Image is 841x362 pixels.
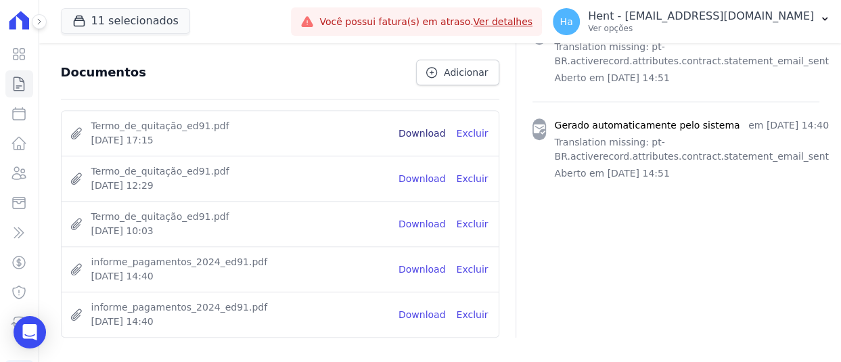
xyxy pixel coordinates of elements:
button: Ha Hent - [EMAIL_ADDRESS][DOMAIN_NAME] Ver opções [542,3,841,41]
span: informe_pagamentos_2024_ed91.pdf [91,255,388,269]
button: 11 selecionados [61,8,190,34]
a: Download [399,217,446,231]
p: Aberto em [DATE] 14:51 [554,166,828,181]
span: Termo_de_quitação_ed91.pdf [91,210,388,224]
a: Download [399,263,446,277]
div: Open Intercom Messenger [14,316,46,348]
h3: Documentos [61,64,146,81]
a: Excluir [456,172,488,186]
span: [DATE] 14:40 [91,315,388,329]
p: Translation missing: pt-BR.activerecord.attributes.contract.statement_email_sent [554,40,828,68]
a: Ver detalhes [473,16,532,27]
span: Adicionar [444,66,488,79]
p: Translation missing: pt-BR.activerecord.attributes.contract.statement_email_sent [554,135,828,164]
span: Termo_de_quitação_ed91.pdf [91,164,388,179]
p: Hent - [EMAIL_ADDRESS][DOMAIN_NAME] [588,9,814,23]
span: Você possui fatura(s) em atraso. [319,15,532,29]
span: [DATE] 10:03 [91,224,388,238]
a: Download [399,308,446,322]
a: Download [399,127,446,141]
span: [DATE] 17:15 [91,133,388,148]
h3: Gerado automaticamente pelo sistema [554,118,740,133]
span: informe_pagamentos_2024_ed91.pdf [91,300,388,315]
a: Adicionar [416,60,499,85]
span: [DATE] 12:29 [91,179,388,193]
a: Excluir [456,217,488,231]
p: em [DATE] 14:40 [748,118,829,133]
span: Termo_de_quitação_ed91.pdf [91,119,388,133]
p: Aberto em [DATE] 14:51 [554,71,828,85]
span: [DATE] 14:40 [91,269,388,284]
a: Excluir [456,308,488,322]
span: Ha [560,17,572,26]
a: Excluir [456,263,488,277]
a: Download [399,172,446,186]
p: Ver opções [588,23,814,34]
a: Excluir [456,127,488,141]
